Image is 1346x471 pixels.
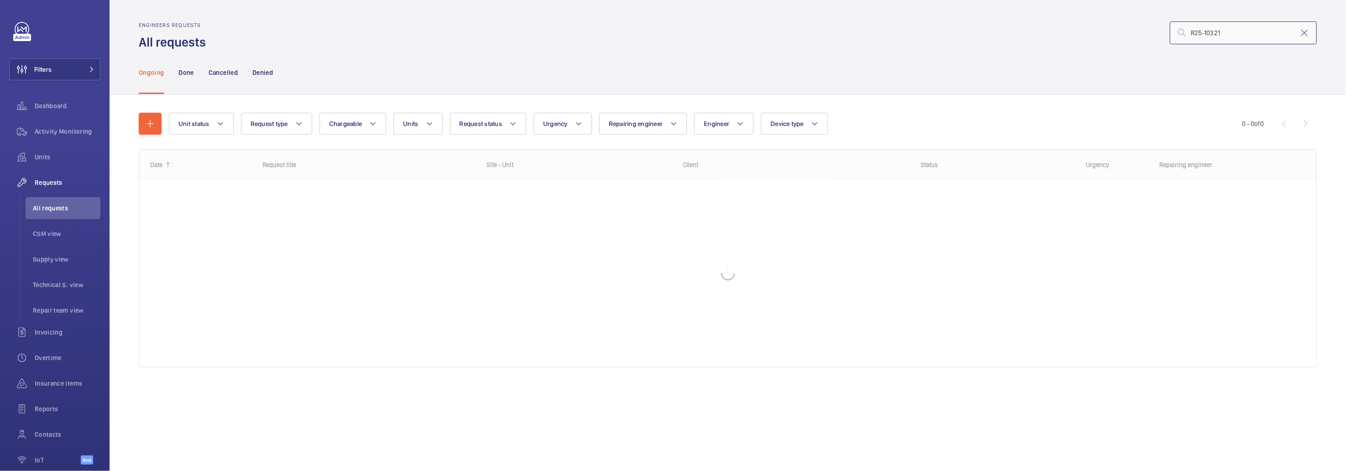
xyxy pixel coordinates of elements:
span: 0 - 0 0 [1242,120,1264,127]
p: Cancelled [209,68,238,77]
button: Chargeable [319,113,387,135]
span: Request type [251,120,288,127]
span: Filters [34,65,52,74]
span: Contacts [35,430,100,439]
button: Repairing engineer [599,113,687,135]
span: Reports [35,404,100,413]
span: Units [35,152,100,162]
span: Device type [770,120,804,127]
input: Search by request number or quote number [1170,21,1317,44]
button: Device type [761,113,828,135]
span: of [1254,120,1260,127]
span: Unit status [178,120,209,127]
p: Ongoing [139,68,164,77]
button: Urgency [534,113,592,135]
span: Invoicing [35,328,100,337]
button: Engineer [694,113,754,135]
span: All requests [33,204,100,213]
span: Repair team view [33,306,100,315]
button: Units [393,113,442,135]
span: Units [403,120,418,127]
span: Supply view [33,255,100,264]
h2: Engineers requests [139,22,211,28]
button: Filters [9,58,100,80]
span: IoT [35,455,81,465]
p: Done [178,68,194,77]
span: Request status [460,120,503,127]
span: Overtime [35,353,100,362]
span: Beta [81,455,93,465]
button: Request status [450,113,527,135]
p: Denied [252,68,273,77]
span: Insurance items [35,379,100,388]
span: Activity Monitoring [35,127,100,136]
button: Unit status [169,113,234,135]
span: Dashboard [35,101,100,110]
span: CSM view [33,229,100,238]
span: Technical S. view [33,280,100,289]
h1: All requests [139,34,211,51]
span: Requests [35,178,100,187]
button: Request type [241,113,312,135]
span: Repairing engineer [609,120,663,127]
span: Urgency [543,120,568,127]
span: Engineer [704,120,729,127]
span: Chargeable [329,120,362,127]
